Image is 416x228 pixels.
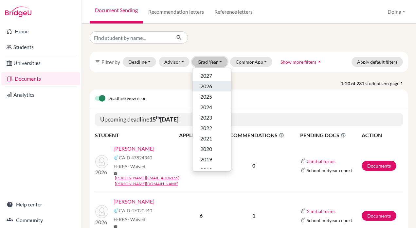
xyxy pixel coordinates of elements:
[200,135,212,142] span: 2021
[200,93,212,101] span: 2025
[192,154,231,165] button: 2019
[149,116,178,123] b: 15 [DATE]
[341,80,365,87] strong: 1-20 of 231
[230,57,273,67] button: CommonApp
[362,161,396,171] a: Documents
[107,95,147,103] span: Deadline view is on
[192,144,231,154] button: 2020
[1,214,80,227] a: Community
[200,212,203,219] b: 6
[95,168,108,176] p: 2026
[200,114,212,122] span: 2023
[1,57,80,70] a: Universities
[179,131,223,139] span: APPLICATIONS
[192,123,231,133] button: 2022
[114,208,119,213] img: Common App logo
[95,155,108,168] img: Liang, Samuel
[352,57,403,67] button: Apply default filters
[1,25,80,38] a: Home
[192,112,231,123] button: 2023
[192,68,231,171] div: Grad Year
[200,72,212,80] span: 2027
[385,6,408,18] button: Doina
[95,218,108,226] p: 2026
[128,217,145,222] span: - Waived
[101,59,120,65] span: Filter by
[200,145,212,153] span: 2020
[114,145,154,153] a: [PERSON_NAME]
[1,41,80,54] a: Students
[307,207,336,215] button: 2 initial forms
[307,217,352,224] span: School midyear report
[95,113,403,126] h5: Upcoming deadline
[192,165,231,175] button: 2018
[159,57,190,67] button: Advisor
[300,218,305,223] img: Common App logo
[128,164,145,169] span: - Waived
[362,211,396,221] a: Documents
[200,82,212,90] span: 2026
[1,198,80,211] a: Help center
[300,168,305,173] img: Common App logo
[114,171,118,175] span: mail
[1,72,80,85] a: Documents
[224,212,284,220] p: 1
[192,81,231,91] button: 2026
[192,71,231,81] button: 2027
[90,31,171,44] input: Find student by name...
[95,205,108,218] img: Yan, Cloris
[114,198,154,205] a: [PERSON_NAME]
[200,124,212,132] span: 2022
[5,7,31,17] img: Bridge-U
[224,162,284,170] p: 0
[361,131,403,139] th: ACTION
[316,58,323,65] i: arrow_drop_up
[119,154,152,161] span: CAID 47824340
[200,166,212,174] span: 2018
[200,103,212,111] span: 2024
[365,80,408,87] span: students on page 1
[115,175,183,187] a: [PERSON_NAME][EMAIL_ADDRESS][PERSON_NAME][DOMAIN_NAME]
[192,91,231,102] button: 2025
[123,57,156,67] button: Deadline
[119,207,152,214] span: CAID 47020440
[192,133,231,144] button: 2021
[156,115,160,120] sup: th
[95,59,100,64] i: filter_list
[200,155,212,163] span: 2019
[114,216,145,223] span: FERPA
[114,163,145,170] span: FERPA
[224,131,284,139] span: RECOMMENDATIONS
[300,158,305,164] img: Common App logo
[275,57,328,67] button: Show more filtersarrow_drop_up
[300,208,305,214] img: Common App logo
[307,167,352,174] span: School midyear report
[300,131,361,139] span: PENDING DOCS
[114,155,119,160] img: Common App logo
[192,57,227,67] button: Grad Year
[280,59,316,65] span: Show more filters
[95,131,179,139] th: STUDENT
[307,157,336,165] button: 3 initial forms
[192,102,231,112] button: 2024
[1,88,80,101] a: Analytics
